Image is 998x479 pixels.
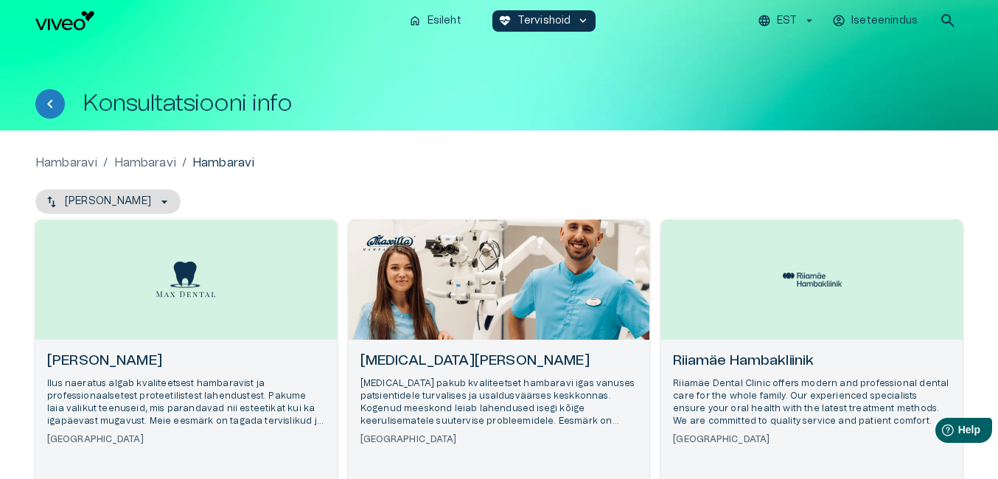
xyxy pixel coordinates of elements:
span: search [939,12,957,29]
p: [PERSON_NAME] [65,194,151,209]
a: Navigate to homepage [35,11,397,30]
p: / [103,154,108,172]
p: Esileht [428,13,461,29]
button: [PERSON_NAME] [35,189,181,214]
button: Tagasi [35,89,65,119]
h6: Riiamäe Hambakliinik [673,352,951,371]
p: Hambaravi [192,154,254,172]
span: ecg_heart [498,14,512,27]
p: Riiamäe Dental Clinic offers modern and professional dental care for the whole family. Our experi... [673,377,951,428]
img: Viveo logo [35,11,94,30]
img: Max Dental logo [156,262,215,298]
button: ecg_heartTervishoidkeyboard_arrow_down [492,10,596,32]
button: EST [756,10,818,32]
p: Iseteenindus [851,13,918,29]
span: keyboard_arrow_down [576,14,590,27]
img: Maxilla Hambakliinik logo [360,231,419,254]
h6: [GEOGRAPHIC_DATA] [360,433,638,446]
a: Hambaravi [114,154,176,172]
a: Hambaravi [35,154,97,172]
p: [MEDICAL_DATA] pakub kvaliteetset hambaravi igas vanuses patsientidele turvalises ja usaldusväärs... [360,377,638,428]
h6: [MEDICAL_DATA][PERSON_NAME] [360,352,638,371]
button: open search modal [933,6,963,35]
h6: [GEOGRAPHIC_DATA] [673,433,951,446]
p: Ilus naeratus algab kvaliteetsest hambaravist ja professionaalsetest proteetilistest lahendustest... [47,377,325,428]
p: Tervishoid [517,13,571,29]
img: Riiamäe Hambakliinik logo [783,273,842,286]
p: / [182,154,186,172]
span: home [408,14,422,27]
iframe: Help widget launcher [883,412,998,453]
p: EST [777,13,797,29]
h6: [GEOGRAPHIC_DATA] [47,433,325,446]
button: homeEsileht [402,10,469,32]
h6: [PERSON_NAME] [47,352,325,371]
button: Iseteenindus [830,10,921,32]
h1: Konsultatsiooni info [83,91,292,116]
